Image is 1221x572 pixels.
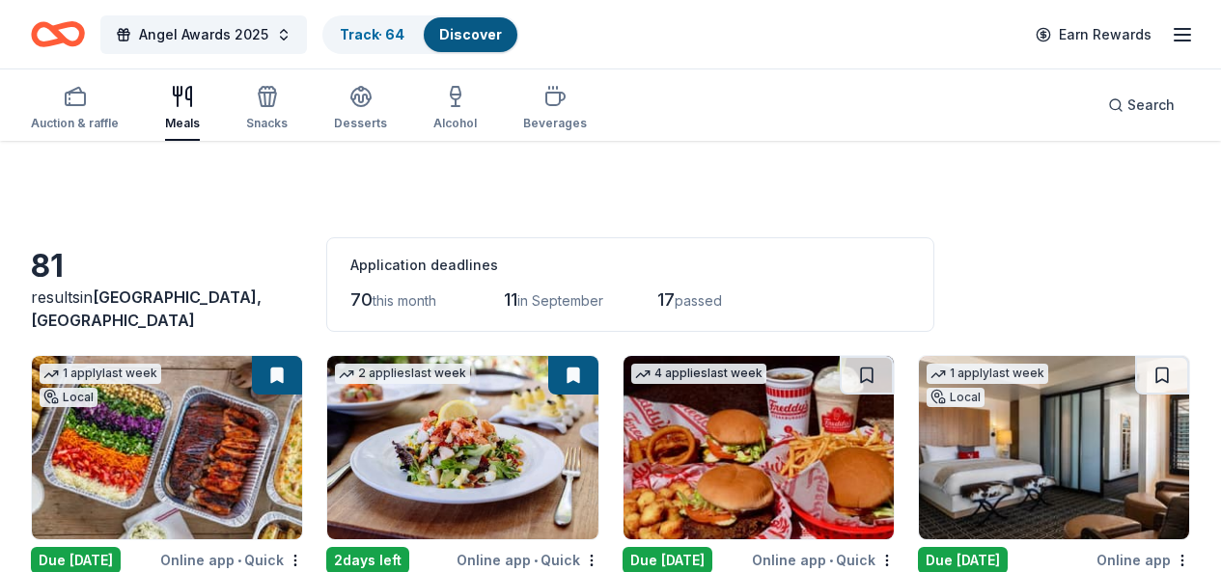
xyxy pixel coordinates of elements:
[1096,548,1190,572] div: Online app
[523,116,587,131] div: Beverages
[675,292,722,309] span: passed
[31,77,119,141] button: Auction & raffle
[100,15,307,54] button: Angel Awards 2025
[139,23,268,46] span: Angel Awards 2025
[919,356,1189,539] img: Image for Hotel Valencia Santana Row
[334,77,387,141] button: Desserts
[433,77,477,141] button: Alcohol
[927,388,985,407] div: Local
[457,548,599,572] div: Online app Quick
[534,553,538,568] span: •
[165,77,200,141] button: Meals
[165,116,200,131] div: Meals
[927,364,1048,384] div: 1 apply last week
[1024,17,1163,52] a: Earn Rewards
[31,287,262,330] span: [GEOGRAPHIC_DATA], [GEOGRAPHIC_DATA]
[32,356,302,539] img: Image for STONEFIRE Grill
[334,116,387,131] div: Desserts
[624,356,894,539] img: Image for Freddy's Frozen Custard & Steakburgers
[246,77,288,141] button: Snacks
[327,356,597,539] img: Image for Cameron Mitchell Restaurants
[350,289,373,310] span: 70
[1093,86,1190,124] button: Search
[350,254,910,277] div: Application deadlines
[31,12,85,57] a: Home
[237,553,241,568] span: •
[373,292,436,309] span: this month
[752,548,895,572] div: Online app Quick
[40,388,97,407] div: Local
[246,116,288,131] div: Snacks
[31,247,303,286] div: 81
[160,548,303,572] div: Online app Quick
[517,292,603,309] span: in September
[1127,94,1175,117] span: Search
[322,15,519,54] button: Track· 64Discover
[433,116,477,131] div: Alcohol
[657,289,675,310] span: 17
[340,26,404,42] a: Track· 64
[829,553,833,568] span: •
[523,77,587,141] button: Beverages
[31,287,262,330] span: in
[31,116,119,131] div: Auction & raffle
[40,364,161,384] div: 1 apply last week
[631,364,766,384] div: 4 applies last week
[31,286,303,332] div: results
[335,364,470,384] div: 2 applies last week
[504,289,517,310] span: 11
[439,26,502,42] a: Discover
